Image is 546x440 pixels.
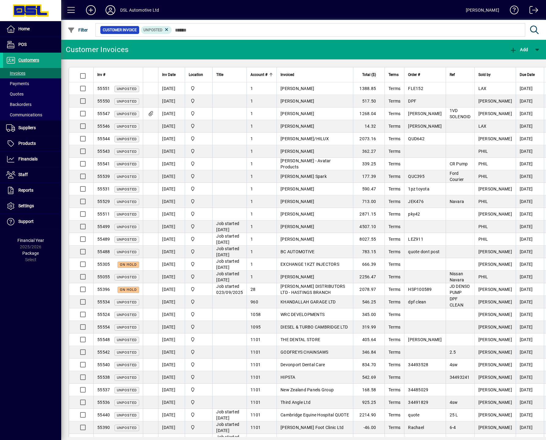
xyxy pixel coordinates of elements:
[280,274,314,279] span: [PERSON_NAME]
[388,262,400,267] span: Terms
[388,124,400,129] span: Terms
[353,258,384,271] td: 666.39
[18,203,34,208] span: Settings
[251,86,253,91] span: 1
[388,237,400,242] span: Terms
[280,237,314,242] span: [PERSON_NAME]
[97,71,105,78] span: Inv #
[3,110,61,120] a: Communications
[3,167,61,182] a: Staff
[3,21,61,37] a: Home
[408,111,442,116] span: [PERSON_NAME]
[408,71,442,78] div: Order #
[158,258,185,271] td: [DATE]
[158,107,185,120] td: [DATE]
[353,296,384,308] td: 546.25
[520,71,540,78] div: Due Date
[450,161,468,166] span: CR Pump
[97,111,110,116] span: 55547
[516,120,544,133] td: [DATE]
[18,188,33,193] span: Reports
[353,95,384,107] td: 517.50
[388,199,400,204] span: Terms
[3,152,61,167] a: Financials
[516,333,544,346] td: [DATE]
[357,71,381,78] div: Total ($)
[478,249,512,254] span: [PERSON_NAME]
[158,283,185,296] td: [DATE]
[388,86,400,91] span: Terms
[388,174,400,179] span: Terms
[189,336,209,343] span: Central
[251,337,261,342] span: 1101
[143,28,162,32] span: Unposted
[408,287,432,292] span: HSP100589
[280,249,314,254] span: BC AUTOMOTIVE
[505,1,519,21] a: Knowledge Base
[162,71,176,78] span: Inv Date
[388,287,400,292] span: Terms
[18,26,30,31] span: Home
[189,148,209,155] span: Central
[189,211,209,217] span: Central
[158,321,185,333] td: [DATE]
[117,275,137,279] span: Unposted
[280,136,329,141] span: [PERSON_NAME]/HILUX
[97,287,110,292] span: 55396
[216,221,239,232] span: Job started [DATE]
[280,199,314,204] span: [PERSON_NAME]
[478,136,512,141] span: [PERSON_NAME]
[97,99,110,103] span: 55550
[189,160,209,167] span: Central
[189,71,209,78] div: Location
[97,124,110,129] span: 55546
[251,161,253,166] span: 1
[353,107,384,120] td: 1268.04
[408,99,416,103] span: DPF
[408,299,426,304] span: dpf clean
[3,89,61,99] a: Quotes
[353,283,384,296] td: 2078.97
[117,200,137,204] span: Unposted
[516,195,544,208] td: [DATE]
[158,133,185,145] td: [DATE]
[158,220,185,233] td: [DATE]
[158,195,185,208] td: [DATE]
[516,296,544,308] td: [DATE]
[120,263,137,267] span: On hold
[158,183,185,195] td: [DATE]
[189,71,203,78] span: Location
[17,238,44,243] span: Financial Year
[18,172,28,177] span: Staff
[388,312,400,317] span: Terms
[158,333,185,346] td: [DATE]
[388,111,400,116] span: Terms
[520,71,535,78] span: Due Date
[478,174,488,179] span: PHIL
[97,262,110,267] span: 55305
[158,158,185,170] td: [DATE]
[189,123,209,130] span: Central
[117,187,137,191] span: Unposted
[280,299,336,304] span: KHANDALLAH GARAGE LTD
[450,71,471,78] div: Ref
[280,174,327,179] span: [PERSON_NAME] Spark
[18,141,36,146] span: Products
[97,86,110,91] span: 55551
[251,325,261,329] span: 1095
[251,71,273,78] div: Account #
[353,333,384,346] td: 405.64
[66,24,90,36] button: Filter
[353,170,384,183] td: 177.39
[280,224,314,229] span: [PERSON_NAME]
[103,27,137,33] span: Customer Invoice
[158,208,185,220] td: [DATE]
[516,145,544,158] td: [DATE]
[216,284,243,295] span: Job started 023/09/2025
[6,81,29,86] span: Payments
[478,312,512,317] span: [PERSON_NAME]
[353,82,384,95] td: 1388.85
[353,233,384,246] td: 8027.55
[353,183,384,195] td: 590.47
[353,120,384,133] td: 14.32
